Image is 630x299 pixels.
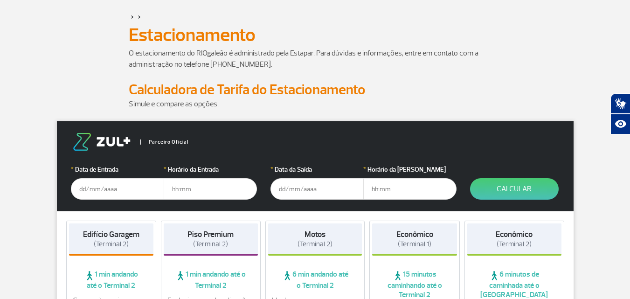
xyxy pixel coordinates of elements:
strong: Econômico [396,229,433,239]
input: dd/mm/aaaa [71,178,164,200]
span: 1 min andando até o Terminal 2 [69,270,154,290]
button: Abrir recursos assistivos. [610,114,630,134]
button: Abrir tradutor de língua de sinais. [610,93,630,114]
span: 6 min andando até o Terminal 2 [268,270,362,290]
span: 1 min andando até o Terminal 2 [164,270,258,290]
label: Horário da Entrada [164,165,257,174]
strong: Motos [305,229,325,239]
strong: Edifício Garagem [83,229,139,239]
label: Data da Saída [270,165,364,174]
span: (Terminal 1) [398,240,431,249]
span: (Terminal 2) [94,240,129,249]
a: > [138,11,141,22]
span: (Terminal 2) [497,240,532,249]
label: Horário da [PERSON_NAME] [363,165,457,174]
h1: Estacionamento [129,27,502,43]
span: (Terminal 2) [193,240,228,249]
a: > [131,11,134,22]
strong: Econômico [496,229,533,239]
p: Simule e compare as opções. [129,98,502,110]
input: hh:mm [164,178,257,200]
label: Data de Entrada [71,165,164,174]
div: Plugin de acessibilidade da Hand Talk. [610,93,630,134]
input: hh:mm [363,178,457,200]
span: Parceiro Oficial [140,139,188,145]
button: Calcular [470,178,559,200]
p: O estacionamento do RIOgaleão é administrado pela Estapar. Para dúvidas e informações, entre em c... [129,48,502,70]
strong: Piso Premium [187,229,234,239]
input: dd/mm/aaaa [270,178,364,200]
img: logo-zul.png [71,133,132,151]
h2: Calculadora de Tarifa do Estacionamento [129,81,502,98]
span: (Terminal 2) [298,240,332,249]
